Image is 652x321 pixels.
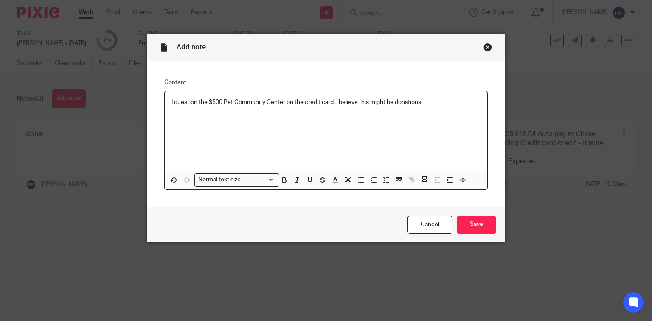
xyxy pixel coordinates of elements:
span: Add note [177,44,206,51]
div: Close this dialog window [483,43,492,51]
p: I question the $500 Pet Community Center on the credit card. I believe this might be donations. [171,98,481,107]
label: Content [164,78,488,87]
div: Search for option [194,173,279,186]
input: Save [457,216,496,234]
a: Cancel [407,216,452,234]
input: Search for option [244,175,274,184]
span: Normal text size [197,175,243,184]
